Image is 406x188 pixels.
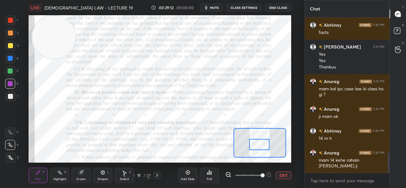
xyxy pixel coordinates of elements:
div: 5:32 PM [373,107,384,111]
button: mute [200,4,223,11]
div: LIVE [29,4,42,11]
div: facts [319,29,384,36]
div: 5:31 PM [373,45,384,49]
div: 11 [136,173,142,177]
h6: Anurag [323,78,339,85]
button: CLASS SETTINGS [226,4,261,11]
p: T [402,5,404,10]
h6: [PERSON_NAME] [323,43,361,50]
div: 7 [5,91,18,101]
div: P [43,171,45,174]
img: ead33140a09f4e2e9583eba08883fa7f.jpg [310,150,316,156]
img: iconic-dark.1390631f.png [359,23,371,27]
div: 3 [5,41,18,51]
img: iconic-dark.1390631f.png [359,129,371,133]
div: Add Slide [181,178,195,181]
div: / [143,173,145,177]
img: iconic-dark.1390631f.png [359,107,372,111]
img: no-rating-badge.077c3623.svg [319,107,323,111]
h6: Abhinay [323,127,341,134]
div: Pen [35,178,41,181]
h6: Anurag [323,149,339,156]
div: 5:34 PM [373,129,384,133]
div: L [108,171,109,174]
img: ead33140a09f4e2e9583eba08883fa7f.jpg [310,106,316,112]
div: 5:31 PM [373,80,384,83]
div: 5:30 PM [373,23,384,27]
div: Eraser [76,178,86,181]
div: C [5,127,19,137]
div: Select [120,178,129,181]
div: grid [305,17,390,173]
div: Poll [207,178,212,181]
div: Shapes [97,178,108,181]
div: mam kal ipc case law ki class ho gi ? [319,86,384,98]
div: 2 [5,28,18,38]
img: default.png [310,22,316,28]
img: no-rating-badge.077c3623.svg [319,45,323,49]
div: 14 m h [319,135,384,142]
div: S [129,171,131,174]
div: H [64,171,66,174]
div: 37 [147,172,151,178]
button: End Class [265,4,291,11]
img: no-rating-badge.077c3623.svg [319,151,323,155]
div: Z [5,152,19,163]
p: D [402,23,404,28]
h6: Abhinay [323,22,341,28]
div: Yes [319,58,384,64]
img: iconic-dark.1390631f.png [359,80,372,83]
img: no-rating-badge.077c3623.svg [319,23,323,27]
div: 5:34 PM [373,151,384,155]
div: 1 [5,15,18,25]
div: 5 [5,66,18,76]
div: Yes [319,51,384,58]
div: ji mam ok [319,113,384,120]
div: Highlight [53,178,66,181]
div: Thankuu [319,64,384,70]
div: mam 14 kehe rahain [PERSON_NAME] ji [319,157,384,169]
img: iconic-dark.1390631f.png [359,151,371,155]
img: no-rating-badge.077c3623.svg [319,80,323,83]
button: EXIT [276,172,291,179]
img: default.png [310,44,316,50]
img: no-rating-badge.077c3623.svg [319,129,323,133]
span: mute [210,5,219,10]
h4: [DEMOGRAPHIC_DATA] LAW - LECTURE 19 [44,5,133,11]
div: 4 [5,53,18,63]
h6: Anurag [323,106,339,112]
p: Chat [305,0,325,17]
div: 6 [5,79,18,89]
img: ead33140a09f4e2e9583eba08883fa7f.jpg [310,78,316,85]
div: X [5,140,19,150]
img: default.png [310,128,316,134]
p: G [402,41,404,45]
